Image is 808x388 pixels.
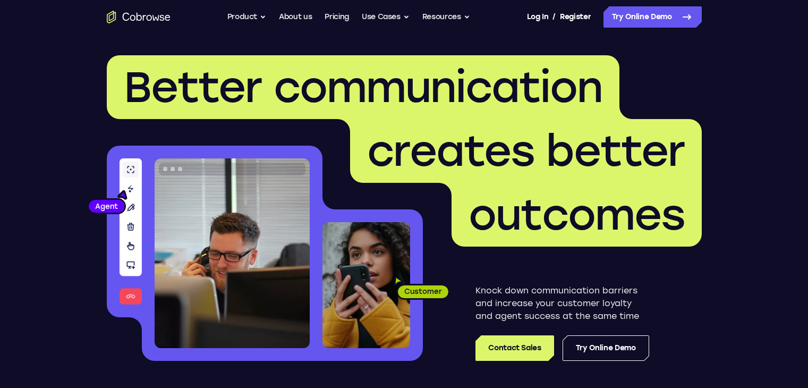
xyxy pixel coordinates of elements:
[367,125,685,176] span: creates better
[322,222,410,348] img: A customer holding their phone
[362,6,410,28] button: Use Cases
[603,6,702,28] a: Try Online Demo
[563,335,649,361] a: Try Online Demo
[475,335,554,361] a: Contact Sales
[279,6,312,28] a: About us
[325,6,349,28] a: Pricing
[107,11,171,23] a: Go to the home page
[422,6,470,28] button: Resources
[527,6,548,28] a: Log In
[475,284,649,323] p: Knock down communication barriers and increase your customer loyalty and agent success at the sam...
[560,6,591,28] a: Register
[469,189,685,240] span: outcomes
[124,62,602,113] span: Better communication
[552,11,556,23] span: /
[155,158,310,348] img: A customer support agent talking on the phone
[227,6,267,28] button: Product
